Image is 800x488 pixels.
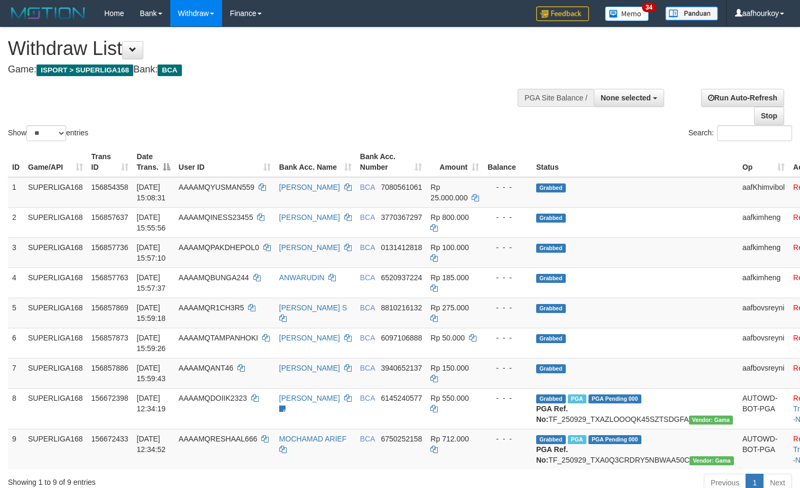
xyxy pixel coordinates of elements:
td: SUPERLIGA168 [24,298,87,328]
span: Vendor URL: https://trx31.1velocity.biz [689,416,733,425]
span: [DATE] 15:59:18 [137,303,166,323]
span: Copy 8810216132 to clipboard [381,303,422,312]
td: TF_250929_TXAZLOOOQK45SZTSDGFA [532,388,738,429]
span: Rp 100.000 [430,243,468,252]
div: - - - [488,393,528,403]
span: [DATE] 15:57:37 [137,273,166,292]
div: - - - [488,363,528,373]
span: BCA [360,183,375,191]
th: ID [8,147,24,177]
td: SUPERLIGA168 [24,328,87,358]
div: - - - [488,333,528,343]
td: AUTOWD-BOT-PGA [738,429,789,469]
span: BCA [360,334,375,342]
span: Rp 275.000 [430,303,468,312]
div: - - - [488,242,528,253]
a: [PERSON_NAME] S [279,303,347,312]
a: [PERSON_NAME] [279,243,340,252]
th: Bank Acc. Name: activate to sort column ascending [275,147,356,177]
a: MOCHAMAD ARIEF [279,435,347,443]
img: MOTION_logo.png [8,5,88,21]
span: Grabbed [536,274,566,283]
div: - - - [488,182,528,192]
a: [PERSON_NAME] [279,213,340,222]
div: PGA Site Balance / [518,89,594,107]
h4: Game: Bank: [8,65,523,75]
td: 8 [8,388,24,429]
span: BCA [360,303,375,312]
th: Balance [483,147,532,177]
span: Rp 50.000 [430,334,465,342]
a: Run Auto-Refresh [701,89,784,107]
span: 156857637 [91,213,128,222]
td: 1 [8,177,24,208]
div: - - - [488,302,528,313]
span: [DATE] 12:34:19 [137,394,166,413]
span: Copy 0131412818 to clipboard [381,243,422,252]
td: 2 [8,207,24,237]
span: Rp 150.000 [430,364,468,372]
span: 156857763 [91,273,128,282]
a: [PERSON_NAME] [279,334,340,342]
span: BCA [158,65,181,76]
span: Grabbed [536,394,566,403]
td: 9 [8,429,24,469]
span: Vendor URL: https://trx31.1velocity.biz [689,456,734,465]
td: TF_250929_TXA0Q3CRDRY5NBWAA50C [532,429,738,469]
td: SUPERLIGA168 [24,388,87,429]
span: AAAAMQR1CH3R5 [179,303,244,312]
td: SUPERLIGA168 [24,237,87,268]
span: [DATE] 15:59:26 [137,334,166,353]
span: None selected [601,94,651,102]
th: Op: activate to sort column ascending [738,147,789,177]
span: PGA Pending [588,435,641,444]
th: User ID: activate to sort column ascending [174,147,275,177]
span: [DATE] 15:55:56 [137,213,166,232]
span: Rp 800.000 [430,213,468,222]
td: aafkimheng [738,268,789,298]
span: AAAAMQDOIIK2323 [179,394,247,402]
label: Search: [688,125,792,141]
span: BCA [360,213,375,222]
span: AAAAMQANT46 [179,364,233,372]
span: Copy 6750252158 to clipboard [381,435,422,443]
div: - - - [488,434,528,444]
span: Copy 6097106888 to clipboard [381,334,422,342]
span: Grabbed [536,214,566,223]
span: [DATE] 15:08:31 [137,183,166,202]
div: Showing 1 to 9 of 9 entries [8,473,325,487]
h1: Withdraw List [8,38,523,59]
button: None selected [594,89,664,107]
span: BCA [360,273,375,282]
th: Status [532,147,738,177]
td: 5 [8,298,24,328]
td: SUPERLIGA168 [24,177,87,208]
span: 156857873 [91,334,128,342]
a: ANWARUDIN [279,273,325,282]
a: [PERSON_NAME] [279,364,340,372]
span: Grabbed [536,304,566,313]
td: AUTOWD-BOT-PGA [738,388,789,429]
a: [PERSON_NAME] [279,394,340,402]
div: - - - [488,272,528,283]
span: AAAAMQRESHAAL666 [179,435,258,443]
td: 6 [8,328,24,358]
span: BCA [360,394,375,402]
div: - - - [488,212,528,223]
span: 156672433 [91,435,128,443]
span: Rp 712.000 [430,435,468,443]
b: PGA Ref. No: [536,445,568,464]
span: AAAAMQTAMPANHOKI [179,334,258,342]
span: 156857886 [91,364,128,372]
span: Rp 25.000.000 [430,183,467,202]
span: Grabbed [536,183,566,192]
select: Showentries [26,125,66,141]
span: Marked by aafsoycanthlai [568,435,586,444]
span: Rp 185.000 [430,273,468,282]
th: Trans ID: activate to sort column ascending [87,147,133,177]
span: Copy 7080561061 to clipboard [381,183,422,191]
td: 4 [8,268,24,298]
span: Grabbed [536,435,566,444]
img: panduan.png [665,6,718,21]
a: Stop [754,107,784,125]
